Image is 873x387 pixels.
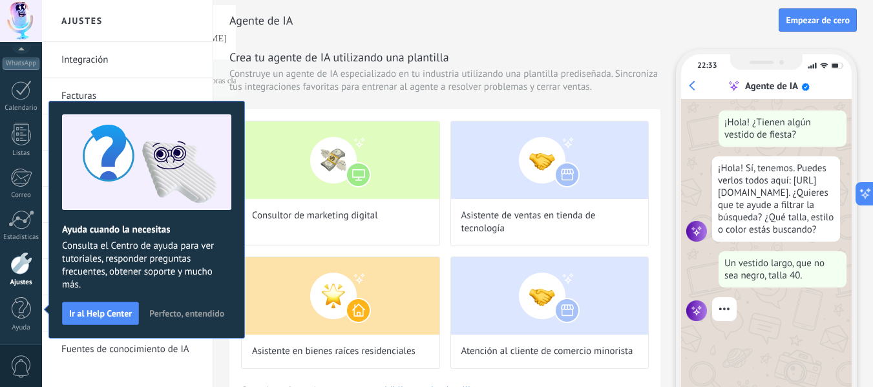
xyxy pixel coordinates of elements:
div: Agente de IA [745,80,798,92]
span: Consultor de marketing digital [252,209,378,222]
img: agent icon [686,221,707,242]
h3: Crea tu agente de IA utilizando una plantilla [229,49,660,65]
img: Asistente de ventas en tienda de tecnología [451,121,649,199]
span: Perfecto, entendido [149,309,224,318]
div: Ayuda [3,324,40,332]
button: Ir al Help Center [62,302,139,325]
button: Empezar de cero [779,8,857,32]
div: Calendario [3,104,40,112]
div: ¡Hola! Sí, tenemos. Puedes verlos todos aquí: [URL][DOMAIN_NAME]. ¿Quieres que te ayude a filtrar... [712,156,840,242]
h2: Ayuda cuando la necesitas [62,224,231,236]
li: Facturas [42,78,213,114]
div: Un vestido largo, que no sea negro, talla 40. [719,251,847,288]
div: Estadísticas [3,233,40,242]
span: Atención al cliente de comercio minorista [461,345,633,358]
img: Atención al cliente de comercio minorista [451,257,649,335]
div: WhatsApp [3,58,39,70]
div: Palabras clave [156,76,203,85]
h2: Agente de IA [229,8,779,34]
a: Fuentes de conocimiento de IA [61,331,200,368]
span: Consulta el Centro de ayuda para ver tutoriales, responder preguntas frecuentes, obtener soporte ... [62,240,231,291]
div: [PERSON_NAME]: [DOMAIN_NAME] [34,34,185,44]
img: Consultor de marketing digital [242,121,439,199]
img: tab_domain_overview_orange.svg [54,75,65,85]
div: Correo [3,191,40,200]
img: agent icon [686,300,707,321]
span: Asistente de ventas en tienda de tecnología [461,209,638,235]
button: Perfecto, entendido [143,304,230,323]
a: Facturas [61,78,200,114]
span: Construye un agente de IA especializado en tu industria utilizando una plantilla prediseñada. Sin... [229,68,660,94]
span: Ir al Help Center [69,309,132,318]
div: v 4.0.25 [36,21,63,31]
a: Integración [61,42,200,78]
img: Asistente en bienes raíces residenciales [242,257,439,335]
div: Ajustes [3,278,40,287]
span: Asistente en bienes raíces residenciales [252,345,415,358]
li: Fuentes de conocimiento de IA [42,331,213,367]
li: Integración [42,42,213,78]
img: website_grey.svg [21,34,31,44]
div: Listas [3,149,40,158]
span: Empezar de cero [786,16,850,25]
div: 22:33 [697,61,717,70]
div: Dominio [68,76,99,85]
img: logo_orange.svg [21,21,31,31]
img: tab_keywords_by_traffic_grey.svg [142,75,152,85]
div: ¡Hola! ¿Tienen algún vestido de fiesta? [719,110,847,147]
